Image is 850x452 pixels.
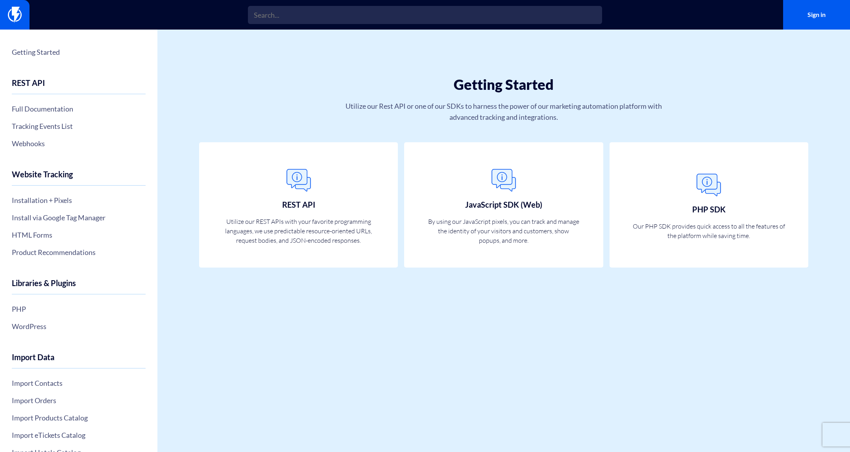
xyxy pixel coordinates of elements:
[610,142,809,268] a: PHP SDK Our PHP SDK provides quick access to all the features of the platform while saving time.
[331,100,676,123] p: Utilize our Rest API or one of our SDKs to harness the power of our marketing automation platform...
[12,137,146,150] a: Webhooks
[282,200,315,209] h3: REST API
[199,142,398,268] a: REST API Utilize our REST APIs with your favorite programming languages, we use predictable resou...
[12,376,146,390] a: Import Contacts
[12,279,146,294] h4: Libraries & Plugins
[12,119,146,133] a: Tracking Events List
[12,170,146,186] h4: Website Tracking
[216,77,791,93] h1: Getting Started
[283,165,314,196] img: General.png
[465,200,542,209] h3: JavaScript SDK (Web)
[12,228,146,242] a: HTML Forms
[12,45,146,59] a: Getting Started
[12,302,146,316] a: PHP
[12,211,146,224] a: Install via Google Tag Manager
[12,353,146,368] h4: Import Data
[12,394,146,407] a: Import Orders
[12,78,146,94] h4: REST API
[692,205,726,214] h3: PHP SDK
[248,6,602,24] input: Search...
[488,165,519,196] img: General.png
[632,221,786,240] p: Our PHP SDK provides quick access to all the features of the platform while saving time.
[222,217,375,245] p: Utilize our REST APIs with your favorite programming languages, we use predictable resource-orien...
[404,142,603,268] a: JavaScript SDK (Web) By using our JavaScript pixels, you can track and manage the identity of you...
[12,246,146,259] a: Product Recommendations
[12,193,146,207] a: Installation + Pixels
[693,169,724,201] img: General.png
[12,320,146,333] a: WordPress
[12,102,146,115] a: Full Documentation
[12,411,146,424] a: Import Products Catalog
[427,217,581,245] p: By using our JavaScript pixels, you can track and manage the identity of your visitors and custom...
[12,428,146,442] a: Import eTickets Catalog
